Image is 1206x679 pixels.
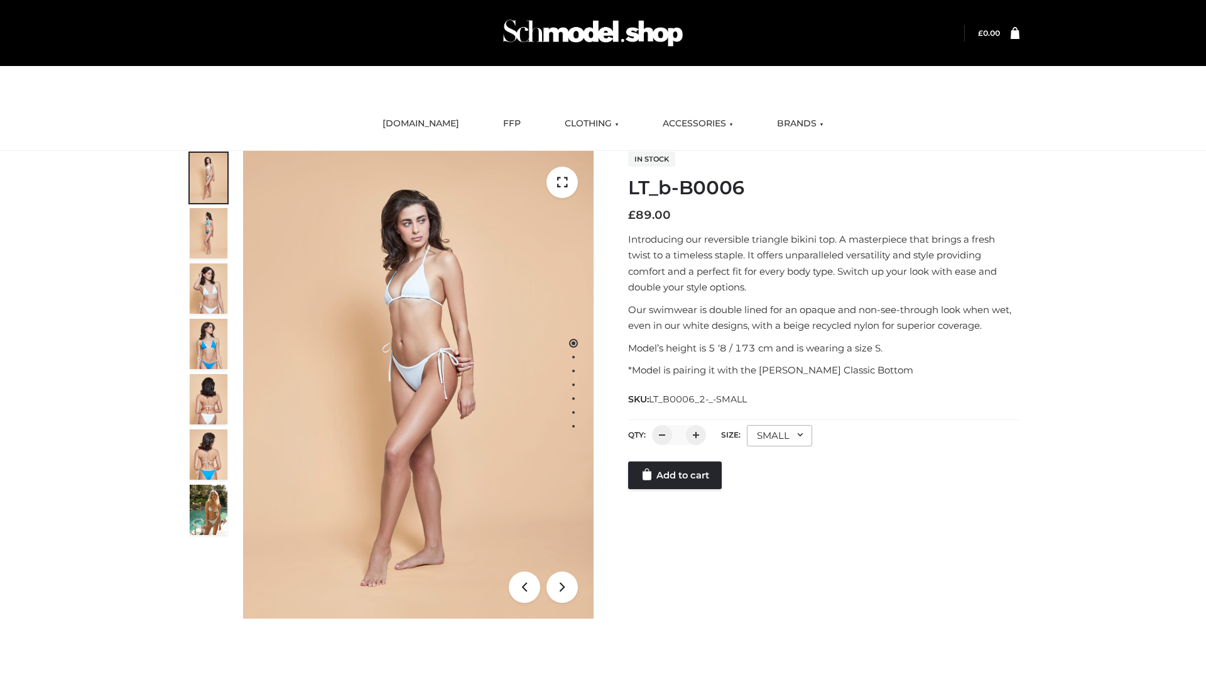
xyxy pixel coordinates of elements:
img: Arieltop_CloudNine_AzureSky2.jpg [190,485,227,535]
p: Our swimwear is double lined for an opaque and non-see-through look when wet, even in our white d... [628,302,1019,334]
label: QTY: [628,430,646,439]
a: £0.00 [978,28,1000,38]
p: Introducing our reversible triangle bikini top. A masterpiece that brings a fresh twist to a time... [628,231,1019,295]
p: *Model is pairing it with the [PERSON_NAME] Classic Bottom [628,362,1019,378]
a: [DOMAIN_NAME] [373,110,469,138]
span: LT_B0006_2-_-SMALL [649,394,747,405]
img: ArielClassicBikiniTop_CloudNine_AzureSky_OW114ECO_3-scaled.jpg [190,263,227,314]
img: ArielClassicBikiniTop_CloudNine_AzureSky_OW114ECO_4-scaled.jpg [190,319,227,369]
img: ArielClassicBikiniTop_CloudNine_AzureSky_OW114ECO_7-scaled.jpg [190,374,227,424]
span: In stock [628,152,675,167]
img: ArielClassicBikiniTop_CloudNine_AzureSky_OW114ECO_1 [243,151,594,619]
a: Add to cart [628,461,722,489]
span: £ [978,28,983,38]
h1: LT_b-B0006 [628,177,1019,199]
div: SMALL [747,425,812,446]
a: BRANDS [768,110,833,138]
span: £ [628,208,636,222]
a: FFP [494,110,530,138]
bdi: 0.00 [978,28,1000,38]
img: Schmodel Admin 964 [499,8,687,58]
img: ArielClassicBikiniTop_CloudNine_AzureSky_OW114ECO_8-scaled.jpg [190,429,227,480]
label: Size: [721,430,741,439]
img: ArielClassicBikiniTop_CloudNine_AzureSky_OW114ECO_2-scaled.jpg [190,208,227,258]
a: ACCESSORIES [653,110,742,138]
bdi: 89.00 [628,208,671,222]
p: Model’s height is 5 ‘8 / 173 cm and is wearing a size S. [628,340,1019,356]
a: CLOTHING [555,110,628,138]
span: SKU: [628,392,748,407]
img: ArielClassicBikiniTop_CloudNine_AzureSky_OW114ECO_1-scaled.jpg [190,153,227,203]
